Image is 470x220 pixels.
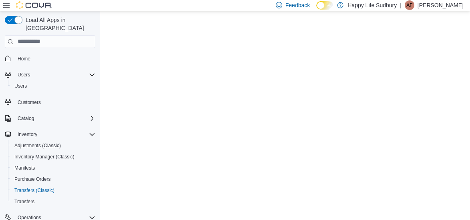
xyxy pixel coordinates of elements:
[11,197,95,206] span: Transfers
[18,56,30,62] span: Home
[11,174,54,184] a: Purchase Orders
[11,152,95,162] span: Inventory Manager (Classic)
[14,70,33,80] button: Users
[18,99,41,106] span: Customers
[14,54,34,64] a: Home
[14,98,44,107] a: Customers
[14,165,35,171] span: Manifests
[16,1,52,9] img: Cova
[11,163,38,173] a: Manifests
[347,0,397,10] p: Happy Life Sudbury
[14,83,27,89] span: Users
[8,196,98,207] button: Transfers
[14,176,51,182] span: Purchase Orders
[405,0,414,10] div: Amanda Filiatrault
[11,152,78,162] a: Inventory Manager (Classic)
[2,96,98,108] button: Customers
[11,141,64,150] a: Adjustments (Classic)
[11,141,95,150] span: Adjustments (Classic)
[8,162,98,174] button: Manifests
[406,0,412,10] span: AF
[2,129,98,140] button: Inventory
[18,131,37,138] span: Inventory
[14,70,95,80] span: Users
[8,151,98,162] button: Inventory Manager (Classic)
[285,1,310,9] span: Feedback
[14,54,95,64] span: Home
[11,81,30,91] a: Users
[11,174,95,184] span: Purchase Orders
[14,97,95,107] span: Customers
[14,142,61,149] span: Adjustments (Classic)
[8,140,98,151] button: Adjustments (Classic)
[400,0,402,10] p: |
[11,186,95,195] span: Transfers (Classic)
[418,0,464,10] p: [PERSON_NAME]
[11,163,95,173] span: Manifests
[22,16,95,32] span: Load All Apps in [GEOGRAPHIC_DATA]
[2,53,98,64] button: Home
[14,154,74,160] span: Inventory Manager (Classic)
[11,186,58,195] a: Transfers (Classic)
[2,69,98,80] button: Users
[14,114,95,123] span: Catalog
[14,187,54,194] span: Transfers (Classic)
[8,174,98,185] button: Purchase Orders
[8,185,98,196] button: Transfers (Classic)
[14,198,34,205] span: Transfers
[316,1,333,10] input: Dark Mode
[11,197,38,206] a: Transfers
[18,72,30,78] span: Users
[14,130,95,139] span: Inventory
[14,114,37,123] button: Catalog
[18,115,34,122] span: Catalog
[14,130,40,139] button: Inventory
[11,81,95,91] span: Users
[8,80,98,92] button: Users
[2,113,98,124] button: Catalog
